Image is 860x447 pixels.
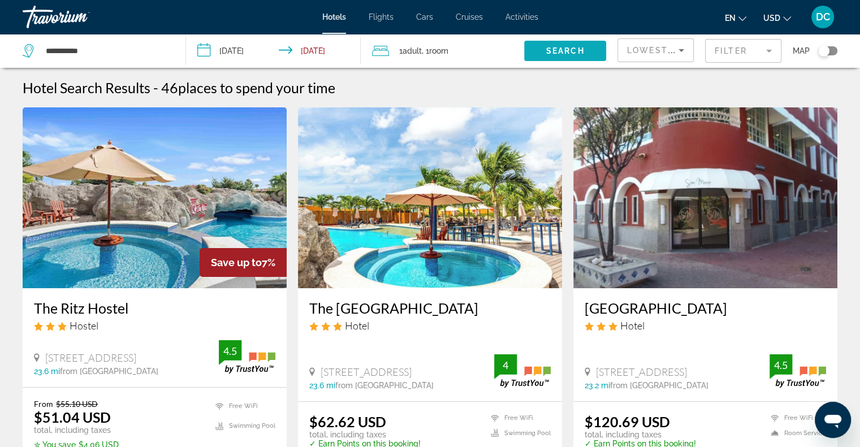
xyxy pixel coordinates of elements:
[153,79,158,96] span: -
[309,413,386,430] ins: $62.62 USD
[34,319,275,332] div: 3 star Hostel
[494,354,551,388] img: trustyou-badge.svg
[770,358,792,372] div: 4.5
[210,399,275,413] li: Free WiFi
[211,257,262,268] span: Save up to
[70,319,98,332] span: Hostel
[485,428,551,438] li: Swimming Pool
[585,300,826,316] a: [GEOGRAPHIC_DATA]
[309,300,551,316] a: The [GEOGRAPHIC_DATA]
[573,107,837,288] img: Hotel image
[422,43,448,59] span: , 1
[322,12,346,21] a: Hotels
[23,2,136,32] a: Travorium
[585,319,826,332] div: 3 star Hotel
[416,12,433,21] a: Cars
[34,300,275,316] a: The Ritz Hostel
[34,367,60,376] span: 23.6 mi
[456,12,483,21] a: Cruises
[361,34,524,68] button: Travelers: 1 adult, 0 children
[793,43,810,59] span: Map
[219,344,241,358] div: 4.5
[585,381,610,390] span: 23.2 mi
[429,46,448,55] span: Room
[309,430,421,439] p: total, including taxes
[585,430,696,439] p: total, including taxes
[627,44,684,57] mat-select: Sort by
[810,46,837,56] button: Toggle map
[345,319,369,332] span: Hotel
[494,358,517,372] div: 4
[321,366,412,378] span: [STREET_ADDRESS]
[585,413,670,430] ins: $120.69 USD
[765,428,826,438] li: Room Service
[335,381,434,390] span: from [GEOGRAPHIC_DATA]
[178,79,335,96] span: places to spend your time
[596,366,687,378] span: [STREET_ADDRESS]
[770,354,826,388] img: trustyou-badge.svg
[309,381,335,390] span: 23.6 mi
[56,399,98,409] del: $55.10 USD
[23,79,150,96] h1: Hotel Search Results
[60,367,158,376] span: from [GEOGRAPHIC_DATA]
[815,402,851,438] iframe: Button to launch messaging window
[34,399,53,409] span: From
[34,409,111,426] ins: $51.04 USD
[34,426,145,435] p: total, including taxes
[186,34,361,68] button: Check-in date: Sep 17, 2025 Check-out date: Sep 19, 2025
[200,248,287,277] div: 7%
[610,381,708,390] span: from [GEOGRAPHIC_DATA]
[399,43,422,59] span: 1
[369,12,394,21] a: Flights
[219,340,275,374] img: trustyou-badge.svg
[298,107,562,288] img: Hotel image
[210,419,275,433] li: Swimming Pool
[505,12,538,21] a: Activities
[765,413,826,423] li: Free WiFi
[620,319,645,332] span: Hotel
[808,5,837,29] button: User Menu
[485,413,551,423] li: Free WiFi
[403,46,422,55] span: Adult
[309,319,551,332] div: 3 star Hotel
[45,351,136,364] span: [STREET_ADDRESS]
[627,46,699,55] span: Lowest Price
[705,38,781,63] button: Filter
[161,79,335,96] h2: 46
[23,107,287,288] img: Hotel image
[524,41,606,61] button: Search
[546,46,585,55] span: Search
